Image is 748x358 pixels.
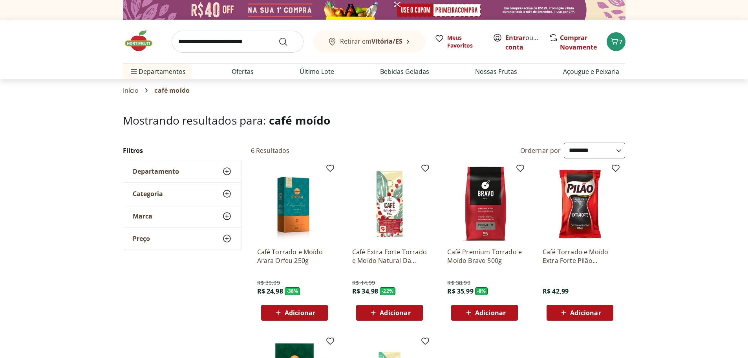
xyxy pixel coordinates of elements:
[352,167,427,241] img: Café Extra Forte Torrado e Moído Natural Da Terra 500g
[269,113,331,128] span: café moído
[123,205,241,227] button: Marca
[619,38,622,45] span: 7
[475,67,517,76] a: Nossas Frutas
[447,248,522,265] a: Café Premium Torrado e Moído Bravo 500g
[560,33,597,51] a: Comprar Novamente
[123,87,139,94] a: Início
[123,29,162,53] img: Hortifruti
[133,212,152,220] span: Marca
[123,183,241,205] button: Categoria
[380,310,410,316] span: Adicionar
[123,160,241,182] button: Departamento
[278,37,297,46] button: Submit Search
[570,310,601,316] span: Adicionar
[352,279,375,287] span: R$ 44,99
[447,279,470,287] span: R$ 38,99
[543,167,617,241] img: Café Torrado e Moído Extra Forte Pilão Almofada 500g
[371,37,402,46] b: Vitória/ES
[313,31,425,53] button: Retirar emVitória/ES
[257,248,332,265] a: Café Torrado e Moído Arara Orfeu 250g
[356,305,423,321] button: Adicionar
[129,62,186,81] span: Departamentos
[257,279,280,287] span: R$ 39,99
[123,114,625,127] h1: Mostrando resultados para:
[257,167,332,241] img: Café Torrado e Moído Arara Orfeu 250g
[505,33,549,51] a: Criar conta
[154,87,190,94] span: café moído
[451,305,518,321] button: Adicionar
[505,33,525,42] a: Entrar
[123,228,241,250] button: Preço
[257,287,283,296] span: R$ 24,98
[475,310,506,316] span: Adicionar
[447,167,522,241] img: Café Premium Torrado e Moído Bravo 500g
[340,38,402,45] span: Retirar em
[129,62,139,81] button: Menu
[475,287,488,295] span: - 8 %
[232,67,254,76] a: Ofertas
[543,248,617,265] a: Café Torrado e Moído Extra Forte Pilão Almofada 500g
[261,305,328,321] button: Adicionar
[447,34,483,50] span: Meus Favoritos
[505,33,540,52] span: ou
[520,146,561,155] label: Ordernar por
[435,34,483,50] a: Meus Favoritos
[251,146,290,155] h2: 6 Resultados
[380,67,429,76] a: Bebidas Geladas
[133,235,150,242] span: Preço
[547,305,613,321] button: Adicionar
[380,287,395,295] span: - 22 %
[123,143,241,158] h2: Filtros
[543,287,569,296] span: R$ 42,99
[352,248,427,265] a: Café Extra Forte Torrado e Moído Natural Da Terra 500g
[285,310,315,316] span: Adicionar
[352,287,378,296] span: R$ 34,98
[447,287,473,296] span: R$ 35,99
[300,67,334,76] a: Último Lote
[133,190,163,198] span: Categoria
[133,167,179,175] span: Departamento
[172,31,304,53] input: search
[607,32,625,51] button: Carrinho
[563,67,619,76] a: Açougue e Peixaria
[285,287,300,295] span: - 38 %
